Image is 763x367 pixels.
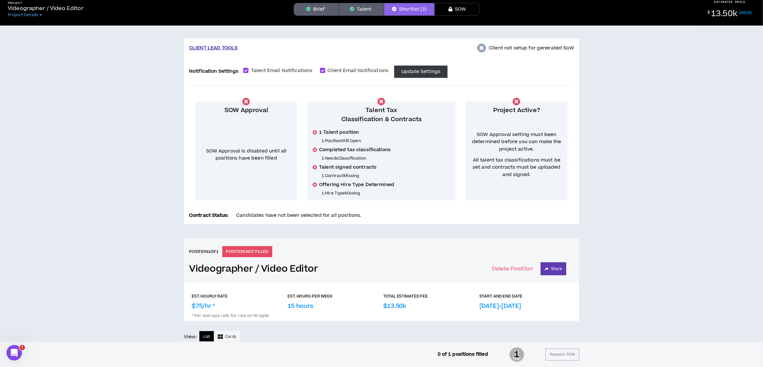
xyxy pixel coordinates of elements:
[201,106,292,115] p: SOW Approval
[192,302,215,310] p: $75/hr
[541,262,566,275] button: Share
[322,138,450,143] p: 1 Position Still Open
[471,131,562,153] span: SOW Approval setting must been determined before you can make the project active.
[708,10,710,15] sup: $
[492,262,533,275] button: Delete Position
[20,345,25,350] span: 1
[471,157,562,178] span: All talent tax classifications must be set and contracts must be uploaded and signed.
[322,191,450,196] p: 1 Hire Type Missing
[287,293,333,299] p: EST. HOURS PER WEEK
[225,334,236,340] span: Cards
[189,212,228,219] p: Contract Status:
[319,164,376,171] span: Talent signed contracts
[6,345,22,361] iframe: Intercom live chat
[384,293,428,299] p: TOTAL ESTIMATED FEE
[438,351,488,358] p: 0 of 1 positions filled
[248,67,315,74] span: Talent Email Notifications
[236,212,361,219] span: Candidates have not been selected for all positions.
[322,173,450,178] p: 1 Contract Missing
[319,147,391,153] span: Completed tax classifications
[319,182,394,188] span: Offering Hire Type Determined
[189,66,238,77] label: Notification Settings
[8,1,84,5] h5: Project
[322,156,450,161] p: 1 Needs Classification
[8,12,38,17] span: Project Details
[489,45,574,52] p: Client not setup for generated SoW
[546,349,579,361] button: Request SOW
[739,10,752,15] a: Details
[189,249,218,255] h6: Position 1 of 1
[394,66,447,78] button: Update Settings
[189,45,237,52] p: CLIENT LEAD TOOLS
[509,347,524,363] span: 1
[294,3,339,16] button: Brief
[313,106,450,124] p: Talent Tax Classification & Contracts
[222,246,273,257] p: POSITION NOT FILLED
[8,5,84,12] p: Videographer / Video Editor
[479,302,521,310] p: [DATE]-[DATE]
[192,310,571,318] p: * Per average rate for role on Wripple
[435,3,480,16] button: SOW
[189,263,318,275] a: Videographer / Video Editor
[479,293,523,299] p: START AND END DATE
[339,3,384,16] button: Talent
[711,8,737,19] span: 13.50k
[206,148,287,162] span: SOW Approval is disabled until all positions have been filled
[184,333,197,341] p: View:
[384,3,435,16] button: Shortlist (3)
[287,302,313,310] p: 15 hours
[471,106,562,115] p: Project Active?
[325,67,391,74] span: Client Email Notifications
[214,331,240,342] button: Cards
[319,129,359,136] span: 1 Talent position
[192,293,228,299] p: EST. HOURLY RATE
[384,302,407,310] p: $13.50k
